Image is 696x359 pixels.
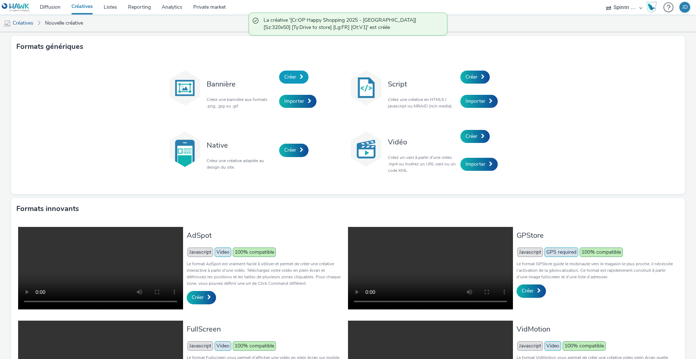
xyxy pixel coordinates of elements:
h3: AdSpot [187,231,344,240]
h3: Bannière [207,79,275,89]
span: Video [215,341,231,351]
span: GPS required [544,248,578,257]
h3: Formats génériques [16,41,83,52]
a: Créer [460,71,490,84]
span: Créer [465,73,477,80]
img: video.svg [348,131,384,167]
span: Importer [465,98,485,105]
span: Importer [284,98,304,105]
span: Créer [284,73,296,80]
img: code.svg [348,70,384,106]
span: Importer [465,161,485,168]
span: Créer [192,294,204,301]
h3: Formats innovants [16,203,79,214]
h3: Vidéo [388,137,457,147]
h3: FullScreen [187,324,344,334]
p: Le format AdSpot est vraiment facile à utiliser et permet de créer une créative interactive à par... [187,261,344,287]
p: Le format GPStore guide le mobinaute vers le magasin le plus proche, il nécessite l’activation de... [517,261,674,280]
a: Créer [460,130,490,143]
a: Importer [460,158,498,171]
span: Javascript [187,248,213,257]
span: 100% compatible [233,248,276,257]
a: Créer [279,144,308,157]
img: undefined Logo [2,3,30,12]
h3: VidMotion [517,324,674,334]
span: Video [215,248,231,257]
span: 100% compatible [233,341,276,351]
p: Créez une bannière aux formats .png, .jpg ou .gif. [207,96,275,109]
h3: Script [388,79,457,89]
a: Importer [460,95,498,108]
span: Créer [465,133,477,140]
a: Importer [279,95,316,108]
span: Javascript [187,341,213,351]
div: JD [682,2,688,13]
span: Javascript [517,341,543,351]
h3: Native [207,140,275,150]
img: banner.svg [167,70,203,106]
span: Créer [522,287,534,294]
span: 100% compatible [563,341,606,351]
a: Nouvelle créative [41,14,87,32]
h3: GPStore [517,231,674,240]
a: Créer [517,284,546,297]
img: mobile [4,20,11,27]
a: Créer [187,291,216,304]
img: native.svg [167,131,203,167]
span: Javascript [517,248,543,257]
span: Créer [284,147,296,153]
p: Créez une créative adaptée au design du site. [207,157,275,170]
img: Hawk Academy [646,1,657,13]
span: La créative '[Cr:OP Happy Shopping 2025 - [GEOGRAPHIC_DATA]] [Sz:320x50] [Ty:Drive to store] [Lg:... [264,17,440,31]
p: Créez une créative en HTML5 / javascript ou MRAID (rich media). [388,96,457,109]
a: Créer [279,71,308,84]
a: Hawk Academy [646,1,660,13]
span: Video [544,341,561,351]
p: Créez un vast à partir d'une video .mp4 ou insérez un URL vast ou un code XML. [388,154,457,174]
span: 100% compatible [580,248,623,257]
